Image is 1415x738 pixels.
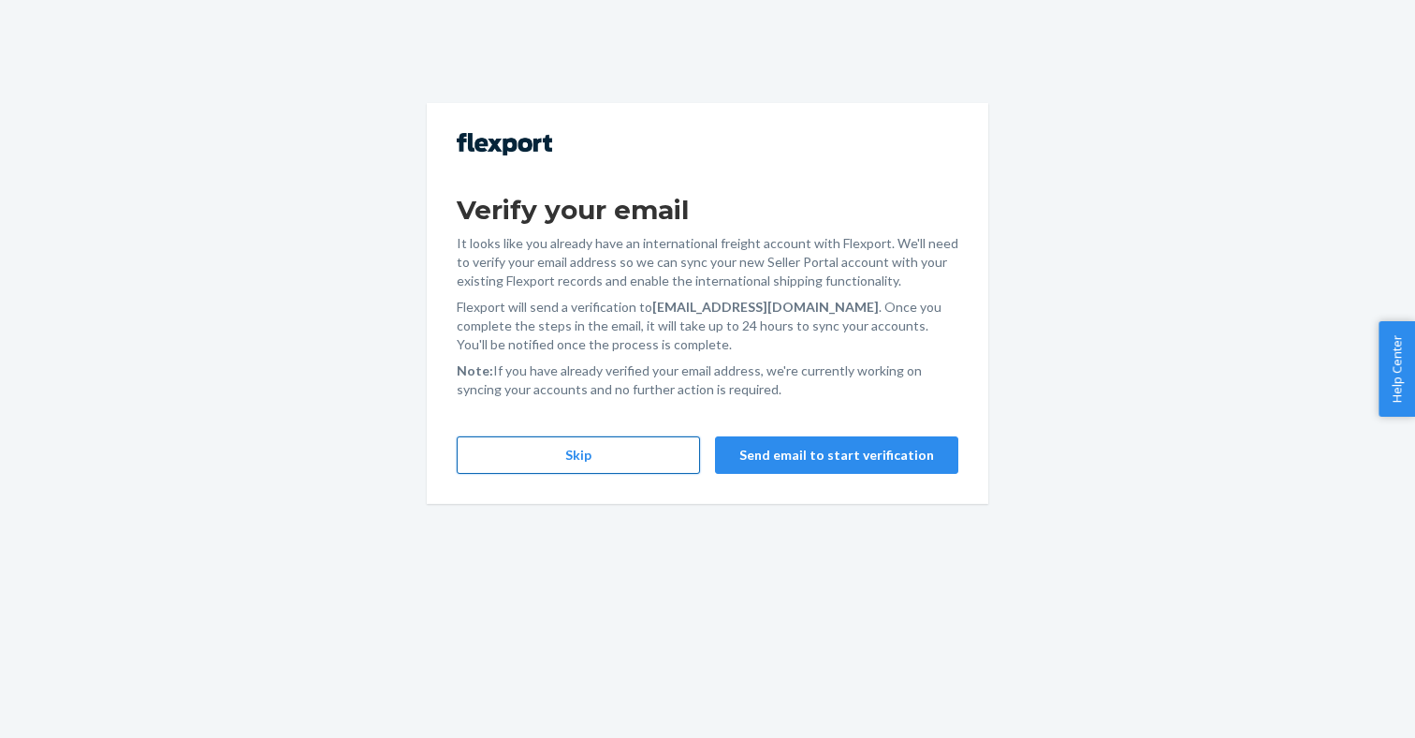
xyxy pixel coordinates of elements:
img: Flexport logo [457,133,552,155]
p: It looks like you already have an international freight account with Flexport. We'll need to veri... [457,234,958,290]
p: Flexport will send a verification to . Once you complete the steps in the email, it will take up ... [457,298,958,354]
button: Send email to start verification [715,436,958,474]
p: If you have already verified your email address, we're currently working on syncing your accounts... [457,362,958,399]
button: Skip [457,436,700,474]
h1: Verify your email [457,193,958,227]
button: Help Center [1379,321,1415,417]
strong: [EMAIL_ADDRESS][DOMAIN_NAME] [652,299,879,315]
strong: Note: [457,362,493,378]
